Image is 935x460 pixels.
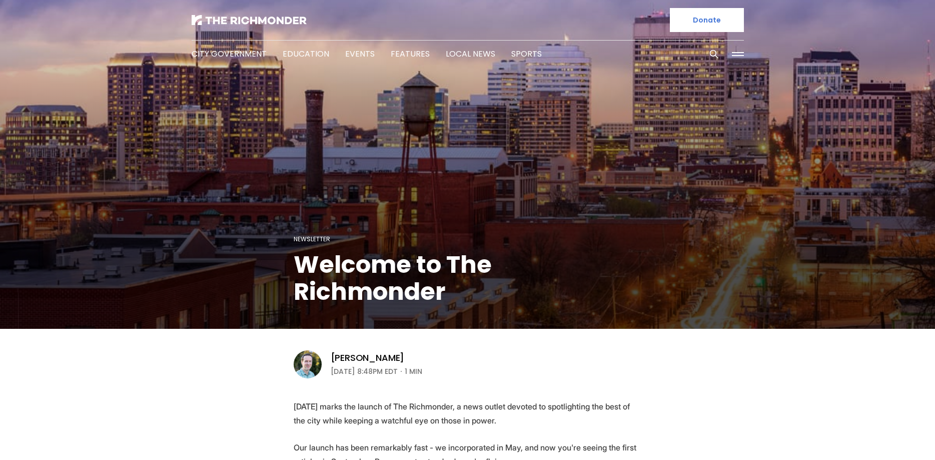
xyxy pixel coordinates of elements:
[192,48,267,60] a: City Government
[283,48,329,60] a: Education
[345,48,375,60] a: Events
[294,350,322,378] img: Michael Phillips
[294,399,642,427] p: [DATE] marks the launch of The Richmonder, a news outlet devoted to spotlighting the best of the ...
[331,352,405,364] a: [PERSON_NAME]
[670,8,744,32] a: Donate
[850,411,935,460] iframe: portal-trigger
[706,47,721,62] button: Search this site
[331,365,398,377] time: [DATE] 8:48PM EDT
[446,48,495,60] a: Local News
[294,235,330,243] a: Newsletter
[511,48,542,60] a: Sports
[294,251,642,305] h1: Welcome to The Richmonder
[405,365,422,377] span: 1 min
[391,48,430,60] a: Features
[192,15,307,25] img: The Richmonder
